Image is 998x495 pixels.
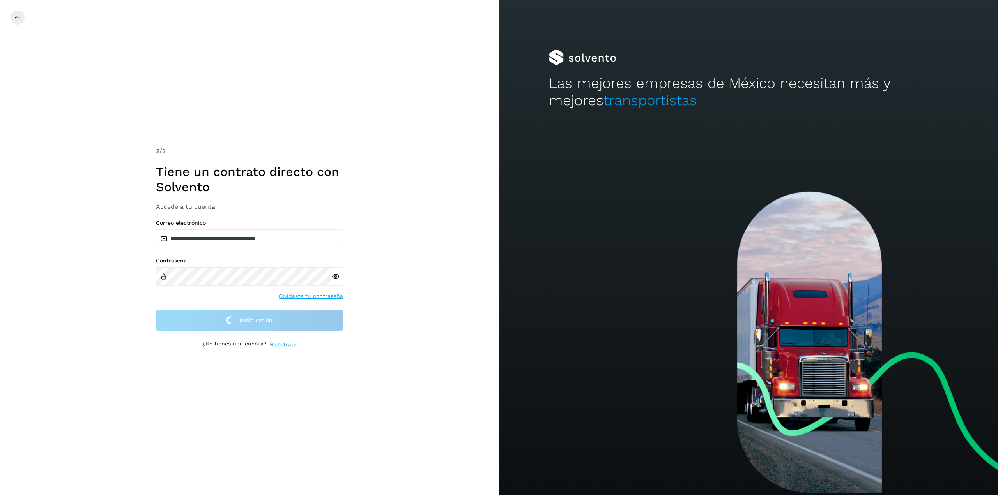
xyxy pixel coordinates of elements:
[156,310,343,331] button: Inicia sesión
[156,220,343,226] label: Correo electrónico
[239,317,273,323] span: Inicia sesión
[549,75,948,109] h2: Las mejores empresas de México necesitan más y mejores
[603,92,697,109] span: transportistas
[156,257,343,264] label: Contraseña
[156,146,343,156] div: /2
[279,292,343,300] a: Olvidaste tu contraseña
[156,203,343,210] h3: Accede a tu cuenta
[270,340,297,349] a: Regístrate
[202,340,267,349] p: ¿No tienes una cuenta?
[156,164,343,194] h1: Tiene un contrato directo con Solvento
[156,147,159,155] span: 2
